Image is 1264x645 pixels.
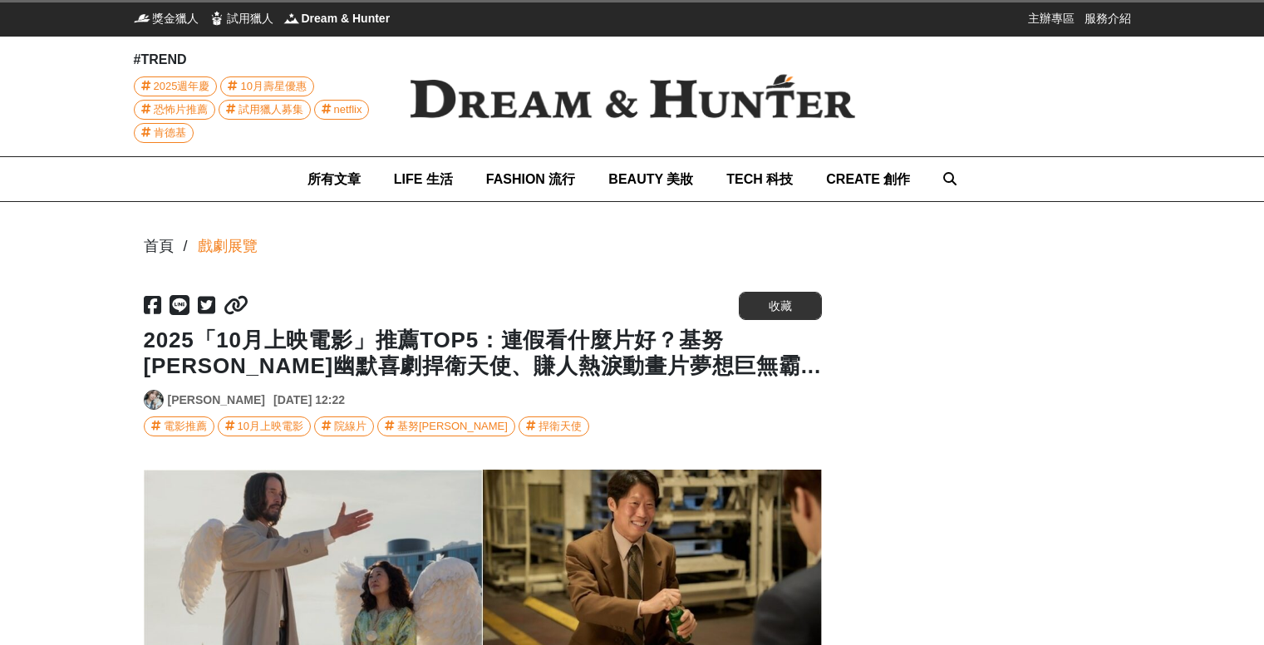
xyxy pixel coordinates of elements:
div: / [184,235,188,258]
a: 服務介紹 [1084,10,1131,27]
a: 獎金獵人獎金獵人 [134,10,199,27]
a: FASHION 流行 [486,157,576,201]
span: BEAUTY 美妝 [608,172,693,186]
a: [PERSON_NAME] [168,391,265,409]
img: 獎金獵人 [134,10,150,27]
span: FASHION 流行 [486,172,576,186]
a: netflix [314,100,370,120]
a: 恐怖片推薦 [134,100,215,120]
button: 收藏 [739,292,822,320]
span: Dream & Hunter [302,10,391,27]
a: 所有文章 [307,157,361,201]
div: 電影推薦 [164,417,207,436]
a: 試用獵人募集 [219,100,311,120]
span: 試用獵人募集 [239,101,303,119]
a: 院線片 [314,416,374,436]
a: 基努[PERSON_NAME] [377,416,515,436]
span: 10月壽星優惠 [240,77,306,96]
a: 肯德基 [134,123,194,143]
span: 恐怖片推薦 [154,101,208,119]
a: 2025週年慶 [134,76,218,96]
div: 院線片 [334,417,366,436]
span: CREATE 創作 [826,172,910,186]
span: TECH 科技 [726,172,793,186]
div: 捍衛天使 [539,417,582,436]
div: 10月上映電影 [238,417,303,436]
h1: 2025「10月上映電影」推薦TOP5：連假看什麼片好？基努[PERSON_NAME]幽默喜劇捍衛天使、賺人熱淚動畫片夢想巨無霸... [144,327,822,379]
a: CREATE 創作 [826,157,910,201]
div: 首頁 [144,235,174,258]
a: Avatar [144,390,164,410]
a: 戲劇展覽 [198,235,258,258]
a: 主辦專區 [1028,10,1075,27]
div: 基努[PERSON_NAME] [397,417,508,436]
a: 10月上映電影 [218,416,311,436]
a: 電影推薦 [144,416,214,436]
a: TECH 科技 [726,157,793,201]
a: BEAUTY 美妝 [608,157,693,201]
img: Dream & Hunter [283,10,300,27]
span: 試用獵人 [227,10,273,27]
img: Dream & Hunter [383,47,882,145]
a: Dream & HunterDream & Hunter [283,10,391,27]
a: LIFE 生活 [394,157,453,201]
div: [DATE] 12:22 [273,391,345,409]
a: 10月壽星優惠 [220,76,313,96]
span: 肯德基 [154,124,186,142]
div: #TREND [134,50,383,70]
img: 試用獵人 [209,10,225,27]
a: 捍衛天使 [519,416,589,436]
a: 試用獵人試用獵人 [209,10,273,27]
img: Avatar [145,391,163,409]
span: LIFE 生活 [394,172,453,186]
span: 獎金獵人 [152,10,199,27]
span: netflix [334,101,362,119]
span: 2025週年慶 [154,77,210,96]
span: 所有文章 [307,172,361,186]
